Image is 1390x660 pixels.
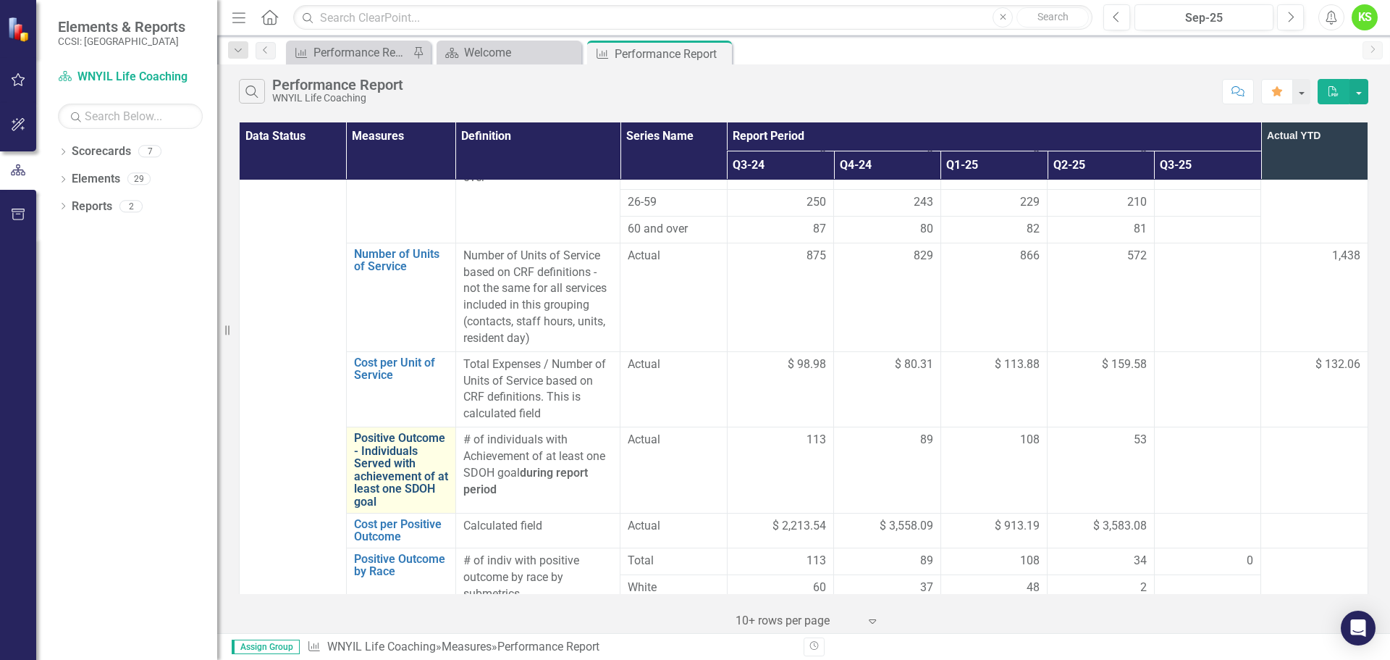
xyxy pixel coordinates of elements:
td: Double-Click to Edit [940,243,1048,351]
span: 26-59 [628,194,720,211]
a: Number of Units of Service [354,248,448,273]
div: Performance Report [497,640,599,653]
img: ClearPoint Strategy [7,17,33,42]
div: WNYIL Life Coaching [272,93,403,104]
td: Double-Click to Edit [727,575,834,601]
span: 250 [806,194,826,211]
div: » » [307,639,793,656]
span: Elements & Reports [58,18,185,35]
td: Double-Click to Edit Right Click for Context Menu [346,427,455,514]
a: Reports [72,199,112,215]
a: Welcome [440,43,578,62]
span: Actual [628,356,720,373]
small: CCSI: [GEOGRAPHIC_DATA] [58,35,185,47]
td: Double-Click to Edit [727,216,834,243]
td: Double-Click to Edit [727,189,834,216]
td: Double-Click to Edit [834,216,941,243]
button: KS [1352,4,1378,30]
span: 37 [920,580,933,596]
button: Sep-25 [1134,4,1273,30]
span: $ 80.31 [895,356,933,373]
span: 82 [1027,221,1040,238]
a: Cost per Unit of Service [354,356,448,382]
a: Measures [442,640,492,653]
td: Double-Click to Edit Right Click for Context Menu [346,351,455,427]
p: # of indiv with positive outcome by race by submetrics [463,553,613,603]
a: WNYIL Life Coaching [58,69,203,85]
span: $ 3,558.09 [880,518,933,535]
td: Double-Click to Edit [940,575,1048,601]
div: Welcome [464,43,578,62]
div: Performance Report [313,43,409,62]
td: Double-Click to Edit [1154,216,1261,243]
td: Double-Click to Edit [727,427,834,514]
strong: during report period [463,466,588,496]
a: Positive Outcome - Individuals Served with achievement of at least one SDOH goal [354,432,448,509]
td: Double-Click to Edit [1154,243,1261,351]
td: Double-Click to Edit [1154,189,1261,216]
span: 866 [1020,248,1040,264]
button: Search [1016,7,1089,28]
span: $ 98.98 [788,356,826,373]
span: Assign Group [232,640,300,654]
div: Performance Report [615,45,728,63]
span: 60 [813,580,826,596]
td: Double-Click to Edit [1048,575,1155,601]
span: $ 913.19 [995,518,1040,535]
div: Performance Report [272,77,403,93]
span: Actual [628,432,720,448]
span: 60 and over [628,221,720,238]
span: $ 3,583.08 [1093,518,1147,535]
span: 229 [1020,194,1040,211]
span: $ 2,213.54 [772,518,826,535]
span: 34 [1134,553,1147,569]
td: Double-Click to Edit [1154,427,1261,514]
span: 81 [1134,221,1147,238]
span: 0 [1247,553,1253,569]
div: 2 [119,200,143,212]
td: Double-Click to Edit Right Click for Context Menu [346,243,455,351]
td: Double-Click to Edit [940,427,1048,514]
span: Total [628,553,720,569]
span: 875 [806,248,826,264]
span: 80 [920,221,933,238]
span: $ 132.06 [1315,357,1360,371]
span: 2 [1140,580,1147,596]
span: 829 [914,248,933,264]
td: Double-Click to Edit [834,575,941,601]
span: 1,438 [1332,248,1360,262]
input: Search ClearPoint... [293,5,1092,30]
div: Sep-25 [1140,9,1268,27]
td: Double-Click to Edit [1048,243,1155,351]
span: Actual [628,248,720,264]
span: 89 [920,432,933,448]
td: Double-Click to Edit [940,189,1048,216]
span: Search [1037,11,1069,22]
p: Calculated field [463,518,613,535]
div: 7 [138,146,161,158]
td: Double-Click to Edit [940,216,1048,243]
a: Cost per Positive Outcome [354,518,448,543]
td: Double-Click to Edit [834,243,941,351]
span: 243 [914,194,933,211]
span: 113 [806,553,826,569]
span: 48 [1027,580,1040,596]
input: Search Below... [58,104,203,129]
a: WNYIL Life Coaching [327,640,436,653]
td: Double-Click to Edit [834,427,941,514]
td: Double-Click to Edit [834,189,941,216]
span: 87 [813,221,826,238]
td: Double-Click to Edit [1048,216,1155,243]
span: 113 [806,432,826,448]
span: 89 [920,553,933,569]
span: 210 [1127,194,1147,211]
span: Actual [628,518,720,535]
span: 572 [1127,248,1147,264]
td: Double-Click to Edit [1048,427,1155,514]
a: Scorecards [72,143,131,160]
div: 29 [127,173,151,185]
p: Total Expenses / Number of Units of Service based on CRF definitions. This is calculated field [463,356,613,422]
p: # of individuals with Achievement of at least one SDOH goal [463,432,613,498]
span: $ 113.88 [995,356,1040,373]
a: Performance Report [290,43,409,62]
